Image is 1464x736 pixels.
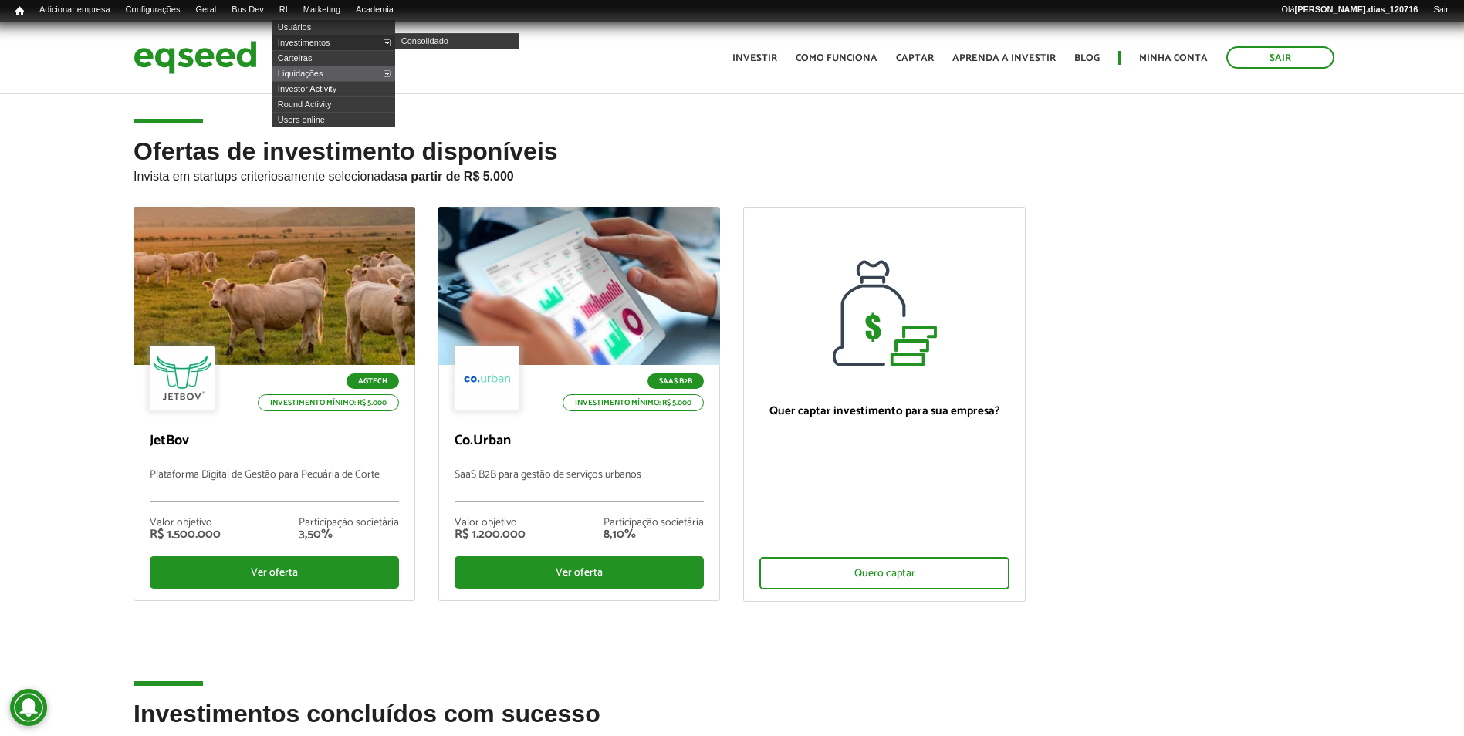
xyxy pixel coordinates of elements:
[1139,53,1208,63] a: Minha conta
[15,5,24,16] span: Início
[455,433,704,450] p: Co.Urban
[150,433,399,450] p: JetBov
[1074,53,1100,63] a: Blog
[272,4,296,16] a: RI
[296,4,348,16] a: Marketing
[401,170,514,183] strong: a partir de R$ 5.000
[150,556,399,589] div: Ver oferta
[118,4,188,16] a: Configurações
[1295,5,1418,14] strong: [PERSON_NAME].dias_120716
[150,528,221,541] div: R$ 1.500.000
[455,556,704,589] div: Ver oferta
[348,4,401,16] a: Academia
[455,528,526,541] div: R$ 1.200.000
[347,373,399,389] p: Agtech
[272,19,395,35] a: Usuários
[1226,46,1334,69] a: Sair
[188,4,224,16] a: Geral
[896,53,934,63] a: Captar
[952,53,1056,63] a: Aprenda a investir
[1425,4,1456,16] a: Sair
[8,4,32,19] a: Início
[299,518,399,528] div: Participação societária
[134,207,415,601] a: Agtech Investimento mínimo: R$ 5.000 JetBov Plataforma Digital de Gestão para Pecuária de Corte V...
[647,373,704,389] p: SaaS B2B
[150,518,221,528] div: Valor objetivo
[224,4,272,16] a: Bus Dev
[438,207,720,601] a: SaaS B2B Investimento mínimo: R$ 5.000 Co.Urban SaaS B2B para gestão de serviços urbanos Valor ob...
[134,138,1330,207] h2: Ofertas de investimento disponíveis
[134,37,257,78] img: EqSeed
[150,469,399,502] p: Plataforma Digital de Gestão para Pecuária de Corte
[732,53,777,63] a: Investir
[759,404,1009,418] p: Quer captar investimento para sua empresa?
[563,394,704,411] p: Investimento mínimo: R$ 5.000
[796,53,877,63] a: Como funciona
[455,518,526,528] div: Valor objetivo
[604,518,704,528] div: Participação societária
[743,207,1025,602] a: Quer captar investimento para sua empresa? Quero captar
[1273,4,1425,16] a: Olá[PERSON_NAME].dias_120716
[258,394,399,411] p: Investimento mínimo: R$ 5.000
[32,4,118,16] a: Adicionar empresa
[759,557,1009,589] div: Quero captar
[299,528,399,541] div: 3,50%
[134,165,1330,184] p: Invista em startups criteriosamente selecionadas
[455,469,704,502] p: SaaS B2B para gestão de serviços urbanos
[604,528,704,541] div: 8,10%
